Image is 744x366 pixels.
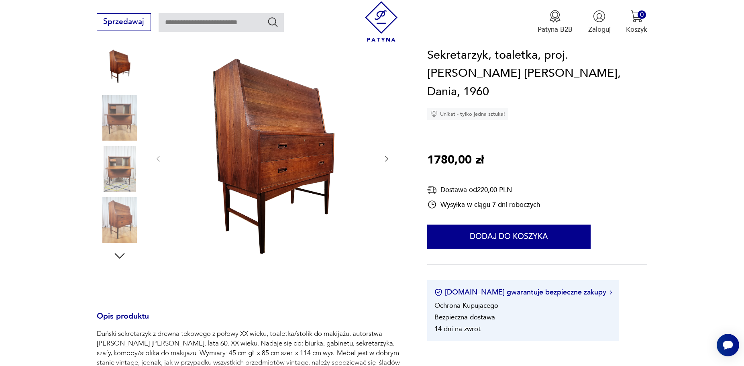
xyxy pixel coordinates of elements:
div: Dostawa od 220,00 PLN [427,185,540,195]
img: Ikona koszyka [630,10,643,22]
p: 1780,00 zł [427,151,484,170]
p: Koszyk [626,25,647,34]
button: Dodaj do koszyka [427,225,591,249]
p: Zaloguj [588,25,611,34]
button: Patyna B2B [538,10,573,34]
img: Ikonka użytkownika [593,10,605,22]
img: Patyna - sklep z meblami i dekoracjami vintage [361,1,402,42]
h1: Sekretarzyk, toaletka, proj. [PERSON_NAME] [PERSON_NAME], Dania, 1960 [427,46,648,101]
img: Ikona diamentu [430,111,438,118]
button: Szukaj [267,16,279,28]
div: 0 [638,10,646,19]
li: Bezpieczna dostawa [434,313,495,322]
img: Ikona certyfikatu [434,288,442,296]
button: Zaloguj [588,10,611,34]
a: Sprzedawaj [97,19,151,26]
img: Ikona strzałki w prawo [610,290,612,294]
img: Ikona medalu [549,10,561,22]
iframe: Smartsupp widget button [717,334,739,356]
p: Patyna B2B [538,25,573,34]
li: 14 dni na zwrot [434,325,481,334]
img: Zdjęcie produktu Sekretarzyk, toaletka, proj. Arne Wahl Iversen, Dania, 1960 [97,197,143,243]
img: Ikona dostawy [427,185,437,195]
button: [DOMAIN_NAME] gwarantuje bezpieczne zakupy [434,288,612,298]
div: Wysyłka w ciągu 7 dni roboczych [427,200,540,210]
img: Zdjęcie produktu Sekretarzyk, toaletka, proj. Arne Wahl Iversen, Dania, 1960 [97,95,143,141]
li: Ochrona Kupującego [434,301,498,311]
div: Unikat - tylko jedna sztuka! [427,108,508,121]
img: Zdjęcie produktu Sekretarzyk, toaletka, proj. Arne Wahl Iversen, Dania, 1960 [172,24,373,292]
button: 0Koszyk [626,10,647,34]
img: Zdjęcie produktu Sekretarzyk, toaletka, proj. Arne Wahl Iversen, Dania, 1960 [97,44,143,90]
a: Ikona medaluPatyna B2B [538,10,573,34]
button: Sprzedawaj [97,13,151,31]
img: Zdjęcie produktu Sekretarzyk, toaletka, proj. Arne Wahl Iversen, Dania, 1960 [97,146,143,192]
h3: Opis produktu [97,313,404,329]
